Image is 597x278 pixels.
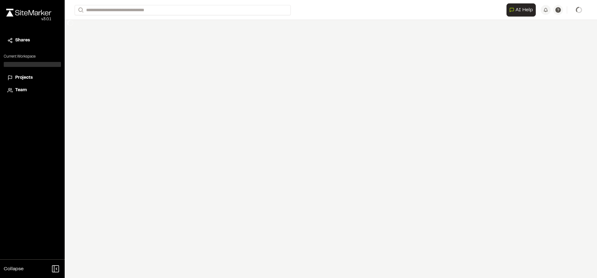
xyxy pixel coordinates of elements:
span: Collapse [4,265,24,273]
a: Projects [7,74,57,81]
p: Current Workspace [4,54,61,59]
span: AI Help [516,6,533,14]
button: Search [75,5,86,15]
a: Team [7,87,57,94]
span: Team [15,87,27,94]
span: Shares [15,37,30,44]
div: Open AI Assistant [507,3,538,16]
span: Projects [15,74,33,81]
div: Oh geez...please don't... [6,16,51,22]
img: rebrand.png [6,9,51,16]
a: Shares [7,37,57,44]
button: Open AI Assistant [507,3,536,16]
